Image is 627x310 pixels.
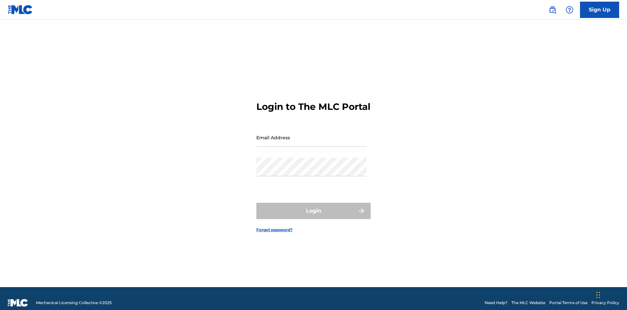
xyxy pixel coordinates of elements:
img: search [549,6,556,14]
div: Help [563,3,576,16]
a: Sign Up [580,2,619,18]
a: Need Help? [485,300,507,306]
a: Forgot password? [256,227,293,233]
div: Drag [596,285,600,305]
a: Portal Terms of Use [549,300,587,306]
span: Mechanical Licensing Collective © 2025 [36,300,112,306]
a: The MLC Website [511,300,545,306]
h3: Login to The MLC Portal [256,101,370,112]
a: Privacy Policy [591,300,619,306]
a: Public Search [546,3,559,16]
img: help [566,6,573,14]
img: MLC Logo [8,5,33,14]
iframe: Chat Widget [594,279,627,310]
img: logo [8,299,28,307]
